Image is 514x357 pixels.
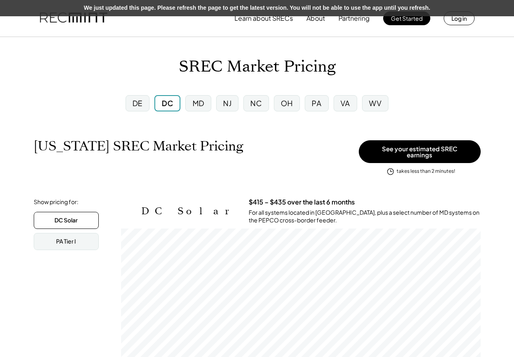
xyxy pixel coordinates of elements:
div: MD [193,98,204,108]
button: Partnering [338,10,370,26]
div: For all systems located in [GEOGRAPHIC_DATA], plus a select number of MD systems on the PEPCO cro... [249,209,481,224]
h3: $415 – $435 over the last 6 months [249,198,355,207]
h2: DC Solar [141,205,236,217]
div: DC Solar [54,216,78,224]
button: Get Started [383,11,430,25]
h1: [US_STATE] SREC Market Pricing [34,138,243,154]
div: PA Tier I [56,237,76,246]
div: OH [281,98,293,108]
img: recmint-logotype%403x.png [40,4,107,32]
div: NJ [223,98,232,108]
div: VA [340,98,350,108]
button: About [306,10,325,26]
div: NC [250,98,262,108]
div: WV [369,98,382,108]
button: Log in [444,11,475,25]
div: DE [132,98,143,108]
div: takes less than 2 minutes! [397,168,455,175]
div: PA [312,98,321,108]
button: Learn about SRECs [234,10,293,26]
div: DC [162,98,173,108]
h1: SREC Market Pricing [179,57,336,76]
button: See your estimated SREC earnings [359,140,481,163]
div: Show pricing for: [34,198,78,206]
